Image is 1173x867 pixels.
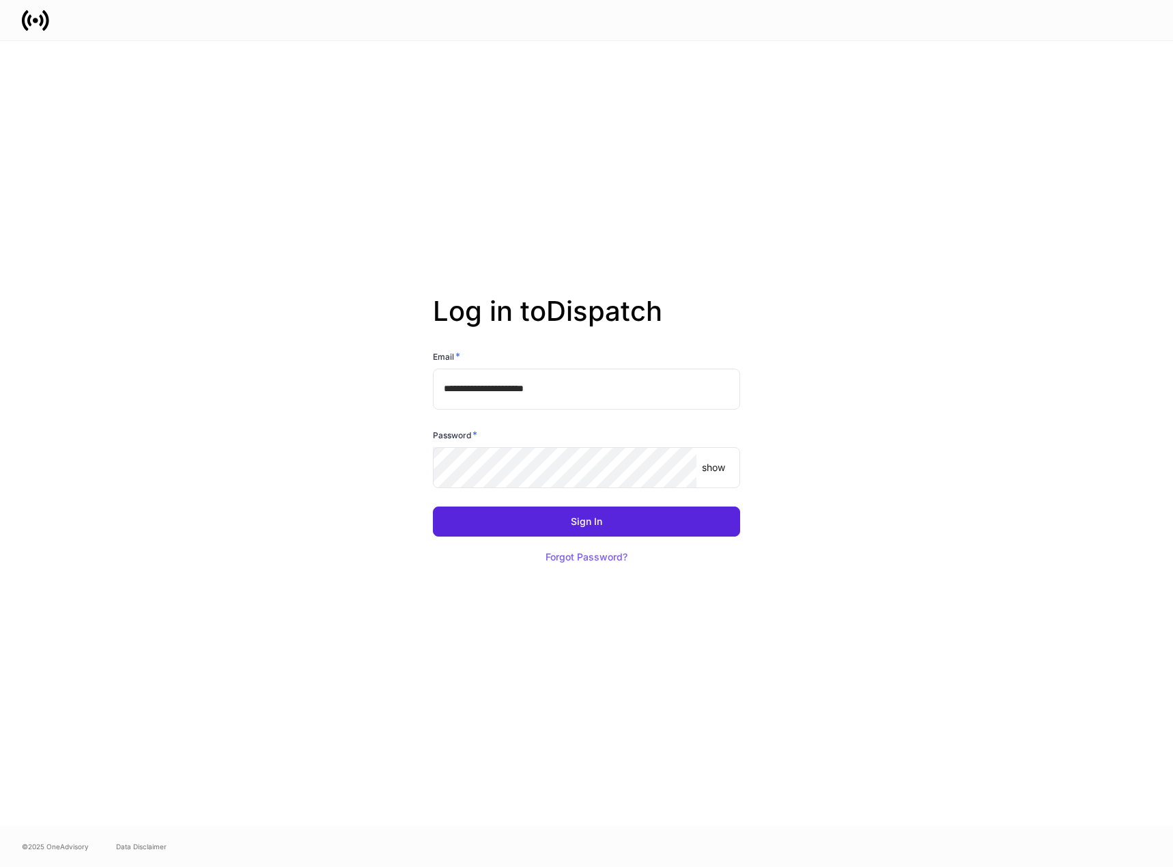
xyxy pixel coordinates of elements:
div: Sign In [571,517,602,526]
button: Sign In [433,507,740,537]
span: © 2025 OneAdvisory [22,841,89,852]
button: Forgot Password? [528,542,645,572]
div: Forgot Password? [546,552,627,562]
a: Data Disclaimer [116,841,167,852]
h6: Email [433,350,460,363]
p: show [702,461,725,474]
h6: Password [433,428,477,442]
h2: Log in to Dispatch [433,295,740,350]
